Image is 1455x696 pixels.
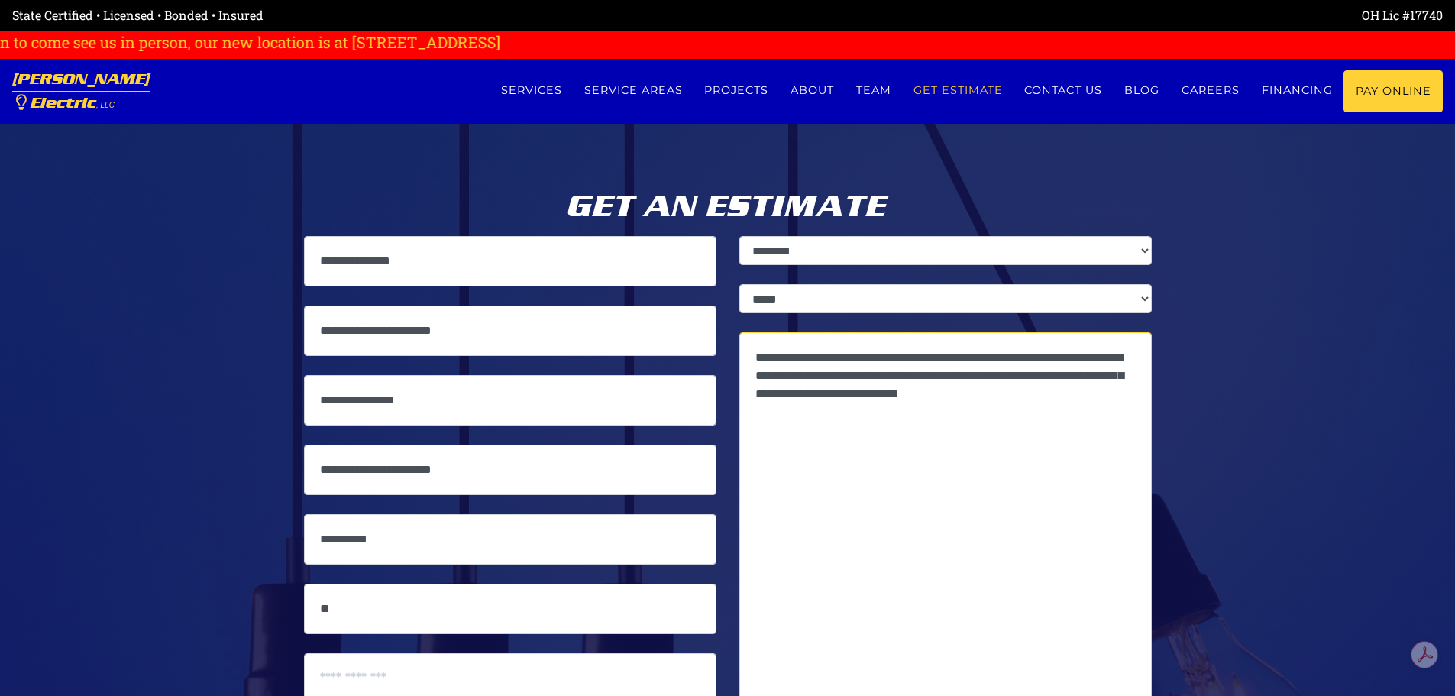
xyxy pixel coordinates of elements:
a: Services [490,70,573,111]
div: OH Lic #17740 [728,6,1444,24]
a: Service Areas [573,70,694,111]
div: State Certified • Licensed • Bonded • Insured [12,6,728,24]
h2: Get an Estimate [304,188,1152,225]
a: Projects [694,70,780,111]
a: Careers [1171,70,1251,111]
a: Contact us [1014,70,1114,111]
a: Get estimate [902,70,1014,111]
a: Pay Online [1343,70,1443,112]
a: Blog [1114,70,1171,111]
a: [PERSON_NAME] Electric, LLC [12,59,150,124]
a: About [780,70,846,111]
span: , LLC [96,101,115,109]
a: Financing [1250,70,1343,111]
a: Team [846,70,903,111]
